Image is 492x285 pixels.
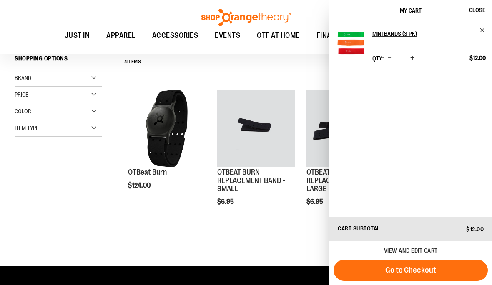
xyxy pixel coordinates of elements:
[128,90,206,167] img: Main view of OTBeat Burn 6.0-C
[469,7,485,13] span: Close
[98,26,144,45] a: APPAREL
[65,26,90,45] span: JUST IN
[217,168,285,193] a: OTBEAT BURN REPLACEMENT BAND - SMALL
[15,51,102,70] strong: Shopping Options
[206,26,249,45] a: EVENTS
[124,55,141,68] h2: Items
[306,90,384,167] img: OTBEAT BURN REPLACEMENT BAND - LARGE
[408,54,417,62] button: Increase product quantity
[124,59,127,65] span: 4
[15,75,31,81] span: Brand
[257,26,300,45] span: OTF AT HOME
[152,26,198,45] span: ACCESSORIES
[385,265,436,275] span: Go to Checkout
[217,90,295,168] a: OTBEAT BURN REPLACEMENT BAND - SMALL
[466,226,484,232] span: $12.00
[336,27,367,64] a: MINI BANDS (3 PK)
[128,182,152,189] span: $124.00
[336,27,367,58] img: MINI BANDS (3 PK)
[469,54,486,62] span: $12.00
[128,168,167,176] a: OTBeat Burn
[306,168,374,193] a: OTBEAT BURN REPLACEMENT BAND - LARGE
[217,90,295,167] img: OTBEAT BURN REPLACEMENT BAND - SMALL
[308,26,381,45] a: FINAL PUSH SALE
[479,27,486,33] a: Remove item
[316,26,373,45] span: FINAL PUSH SALE
[15,91,28,98] span: Price
[384,247,438,254] a: View and edit cart
[249,26,308,45] a: OTF AT HOME
[213,85,299,227] div: product
[144,26,207,45] a: ACCESSORIES
[306,198,324,205] span: $6.95
[128,90,206,168] a: Main view of OTBeat Burn 6.0-C
[338,225,380,232] span: Cart Subtotal
[215,26,240,45] span: EVENTS
[302,85,388,227] div: product
[56,26,98,45] a: JUST IN
[15,108,31,115] span: Color
[200,9,292,26] img: Shop Orangetheory
[217,198,235,205] span: $6.95
[372,27,474,40] h2: MINI BANDS (3 PK)
[306,90,384,168] a: OTBEAT BURN REPLACEMENT BAND - LARGE
[400,7,422,14] span: My Cart
[334,260,488,281] button: Go to Checkout
[15,125,39,131] span: Item Type
[372,27,486,40] a: MINI BANDS (3 PK)
[386,54,394,62] button: Decrease product quantity
[336,27,486,66] li: Product
[124,85,210,210] div: product
[106,26,136,45] span: APPAREL
[372,55,384,62] label: Qty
